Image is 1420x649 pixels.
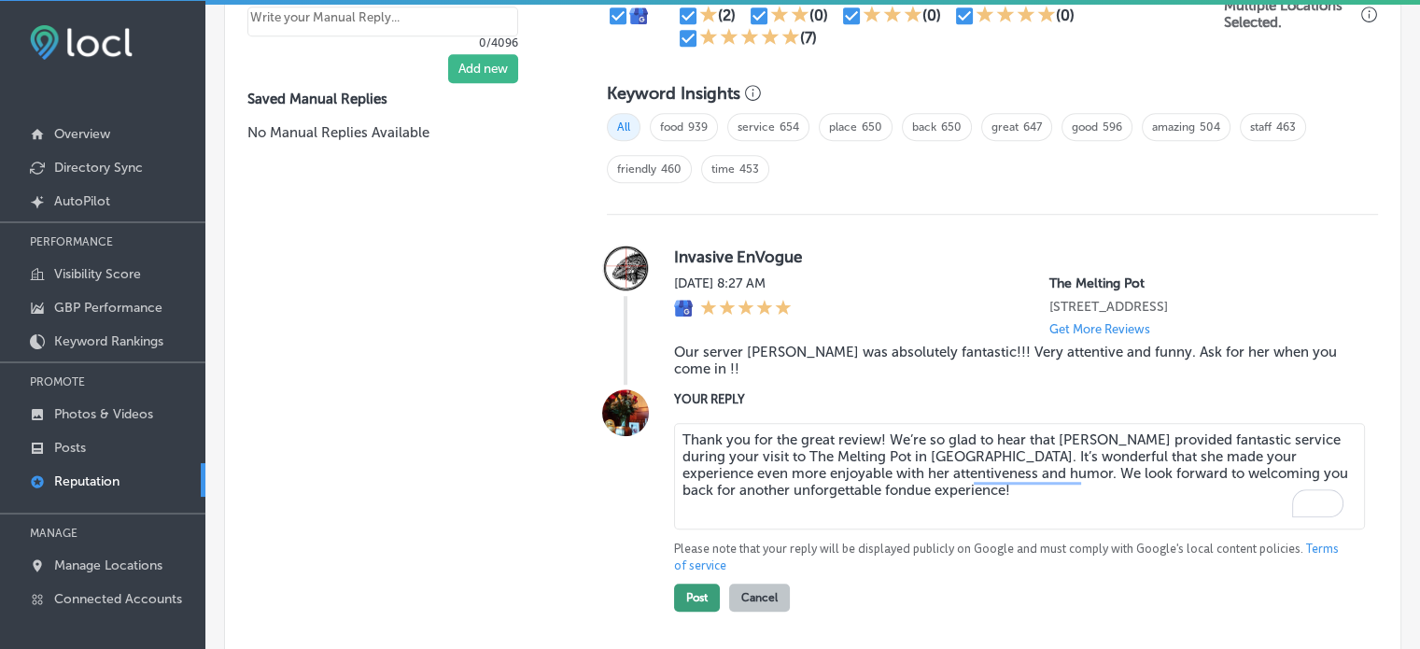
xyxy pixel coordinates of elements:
div: (0) [1056,7,1075,24]
a: staff [1250,120,1272,134]
p: Overview [54,126,110,142]
label: Invasive EnVogue [674,247,1348,266]
a: great [991,120,1019,134]
textarea: Create your Quick Reply [247,7,518,36]
a: good [1072,120,1098,134]
div: (0) [809,7,828,24]
div: (7) [800,29,817,47]
a: 939 [688,120,708,134]
div: (0) [922,7,941,24]
a: place [829,120,857,134]
h3: Keyword Insights [607,83,740,104]
a: 650 [862,120,882,134]
label: YOUR REPLY [674,392,1348,406]
div: 5 Stars [700,299,792,319]
a: friendly [617,162,656,176]
p: Keyword Rankings [54,333,163,349]
a: 647 [1023,120,1042,134]
textarea: To enrich screen reader interactions, please activate Accessibility in Grammarly extension settings [674,423,1365,529]
button: Add new [448,54,518,83]
a: back [912,120,936,134]
button: Cancel [729,584,790,612]
p: Posts [54,440,86,456]
p: No Manual Replies Available [247,122,547,143]
p: Please note that your reply will be displayed publicly on Google and must comply with Google's lo... [674,541,1348,574]
p: Visibility Score [54,266,141,282]
button: Post [674,584,720,612]
blockquote: Our server [PERSON_NAME] was absolutely fantastic!!! Very attentive and funny. Ask for her when y... [674,344,1348,377]
div: 1 Star [699,5,718,27]
a: 504 [1200,120,1220,134]
div: 3 Stars [863,5,922,27]
a: 596 [1103,120,1122,134]
p: AutoPilot [54,193,110,209]
img: fda3e92497d09a02dc62c9cd864e3231.png [30,25,133,60]
a: service [738,120,775,134]
p: 2230 Town Center Ave Ste 101 [1049,299,1348,315]
a: 463 [1276,120,1296,134]
div: (2) [718,7,736,24]
p: Get More Reviews [1049,322,1150,336]
div: 5 Stars [699,27,800,49]
p: The Melting Pot [1049,275,1348,291]
a: amazing [1152,120,1195,134]
label: Saved Manual Replies [247,91,547,107]
a: 654 [780,120,799,134]
a: 650 [941,120,962,134]
a: food [660,120,683,134]
a: time [711,162,735,176]
img: Image [602,389,649,436]
p: GBP Performance [54,300,162,316]
label: [DATE] 8:27 AM [674,275,792,291]
p: Connected Accounts [54,591,182,607]
span: All [607,113,640,141]
div: 4 Stars [976,5,1056,27]
p: Directory Sync [54,160,143,176]
p: Photos & Videos [54,406,153,422]
a: Terms of service [674,541,1339,574]
p: Reputation [54,473,120,489]
a: 453 [739,162,759,176]
p: 0/4096 [247,36,518,49]
div: 2 Stars [770,5,809,27]
p: Manage Locations [54,557,162,573]
a: 460 [661,162,682,176]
